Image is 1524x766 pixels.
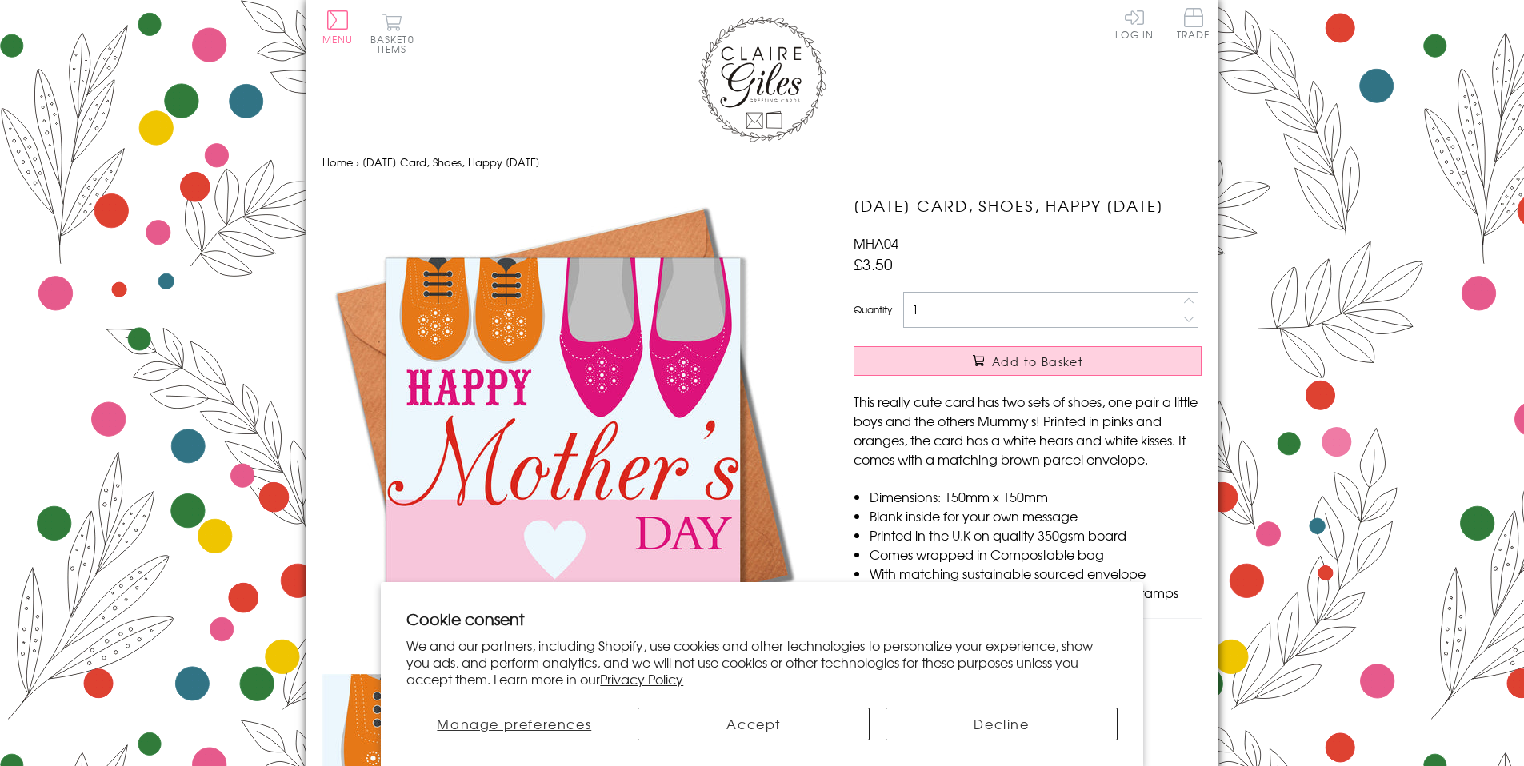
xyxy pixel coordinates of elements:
span: Manage preferences [437,714,591,733]
button: Manage preferences [406,708,622,740]
span: Menu [322,32,354,46]
img: Claire Giles Greetings Cards [698,16,826,142]
li: Comes wrapped in Compostable bag [870,545,1202,564]
img: Mother's Day Card, Shoes, Happy Mother's Day [322,194,802,674]
li: Printed in the U.K on quality 350gsm board [870,525,1202,545]
span: MHA04 [854,233,898,253]
button: Menu [322,10,354,44]
button: Basket0 items [370,13,414,54]
span: 0 items [378,32,414,56]
button: Accept [638,708,870,740]
a: Home [322,154,353,170]
span: [DATE] Card, Shoes, Happy [DATE] [362,154,540,170]
label: Quantity [854,302,892,317]
li: Dimensions: 150mm x 150mm [870,487,1202,506]
a: Privacy Policy [600,669,683,688]
span: Trade [1177,8,1210,39]
button: Add to Basket [854,346,1202,376]
h1: [DATE] Card, Shoes, Happy [DATE] [854,194,1202,217]
h2: Cookie consent [406,608,1118,630]
nav: breadcrumbs [322,146,1202,179]
li: With matching sustainable sourced envelope [870,564,1202,583]
p: This really cute card has two sets of shoes, one pair a little boys and the others Mummy's! Print... [854,392,1202,469]
button: Decline [886,708,1118,740]
span: Add to Basket [992,353,1083,369]
a: Log In [1115,8,1154,39]
p: We and our partners, including Shopify, use cookies and other technologies to personalize your ex... [406,637,1118,687]
span: £3.50 [854,253,893,275]
span: › [356,154,359,170]
li: Blank inside for your own message [870,506,1202,525]
a: Trade [1177,8,1210,42]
